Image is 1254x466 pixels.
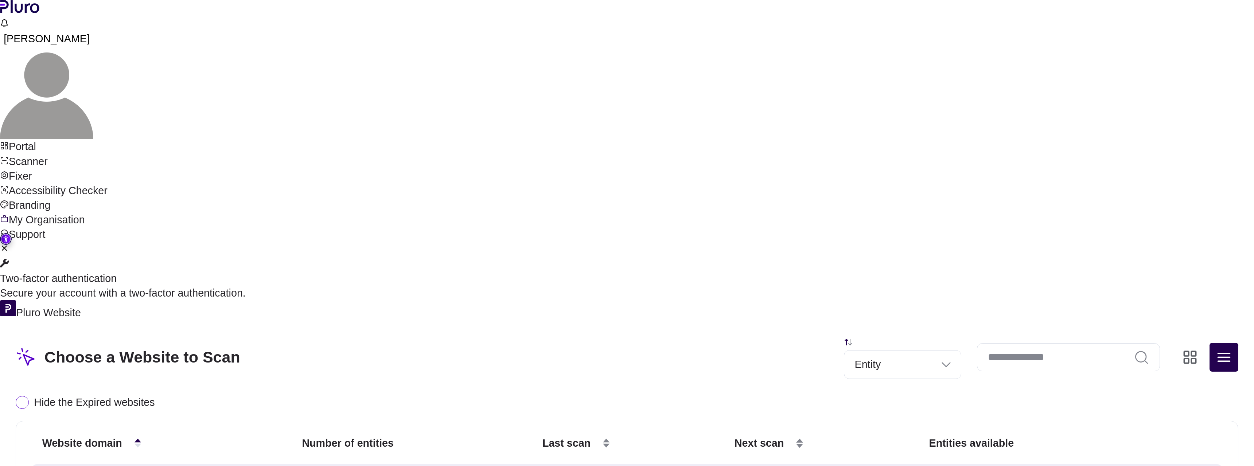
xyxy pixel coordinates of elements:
button: Next scan [735,435,805,451]
input: Website Search [977,343,1160,371]
button: Change content view type to table [1210,343,1238,372]
button: Last scan [542,435,612,451]
th: Entities available [919,422,1144,464]
span: [PERSON_NAME] [4,33,90,44]
button: Change sorting direction [844,336,853,350]
span: Set sorting [855,351,951,378]
h1: Choose a Website to Scan [16,347,240,368]
div: Set sorting [844,350,962,379]
button: Change content view type to grid [1176,343,1204,372]
th: Number of entities [292,422,532,464]
button: Website domain [42,435,143,451]
button: Hide the Expired websites [16,395,1238,410]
